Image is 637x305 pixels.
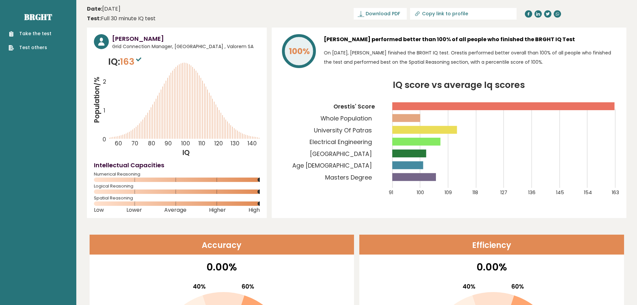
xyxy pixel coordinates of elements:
[87,5,102,13] b: Date:
[165,140,172,148] tspan: 90
[103,136,106,144] tspan: 0
[103,78,106,86] tspan: 2
[445,189,452,196] tspan: 109
[94,185,260,188] span: Logical Reasoning
[364,260,620,274] p: 0.00%
[132,140,139,148] tspan: 70
[112,34,260,43] h3: [PERSON_NAME]
[359,235,624,255] header: Efficiency
[472,189,478,196] tspan: 118
[248,140,257,148] tspan: 140
[417,189,424,196] tspan: 100
[181,140,190,148] tspan: 100
[104,107,105,114] tspan: 1
[94,209,104,211] span: Low
[292,161,372,170] tspan: Age [DEMOGRAPHIC_DATA]
[325,173,372,182] tspan: Masters Degree
[556,189,564,196] tspan: 145
[215,140,223,148] tspan: 120
[324,34,619,45] h3: [PERSON_NAME] performed better than 100% of all people who finished the BRGHT IQ Test
[120,55,143,68] span: 163
[198,140,205,148] tspan: 110
[9,30,51,37] a: Take the test
[314,126,372,134] tspan: University Of Patras
[112,43,260,50] span: Grid Connection Manager, [GEOGRAPHIC_DATA] , Valorem SA
[87,15,156,23] div: Full 30 minute IQ test
[209,209,226,211] span: Higher
[115,140,122,148] tspan: 60
[182,148,190,157] tspan: IQ
[528,189,535,196] tspan: 136
[87,15,101,22] b: Test:
[24,12,52,22] a: Brght
[108,55,143,68] p: IQ:
[164,209,186,211] span: Average
[393,79,525,91] tspan: IQ score vs average Iq scores
[248,209,260,211] span: High
[366,10,400,17] span: Download PDF
[87,5,120,13] time: [DATE]
[94,260,350,274] p: 0.00%
[9,44,51,51] a: Test others
[94,173,260,176] span: Numerical Reasoning
[310,138,372,146] tspan: Electrical Engineering
[94,197,260,199] span: Spatial Reasoning
[94,161,260,170] h4: Intellectual Capacities
[354,8,407,20] a: Download PDF
[231,140,240,148] tspan: 130
[333,102,375,111] tspan: Orestis' Score
[612,189,619,196] tspan: 163
[500,189,507,196] tspan: 127
[90,235,354,255] header: Accuracy
[389,189,393,196] tspan: 91
[92,77,102,123] tspan: Population/%
[320,114,372,122] tspan: Whole Population
[324,48,619,67] p: On [DATE], [PERSON_NAME] finished the BRGHT IQ test. Orestis performed better overall than 100% o...
[310,150,372,158] tspan: [GEOGRAPHIC_DATA]
[126,209,142,211] span: Lower
[289,45,310,57] tspan: 100%
[148,140,156,148] tspan: 80
[584,189,592,196] tspan: 154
